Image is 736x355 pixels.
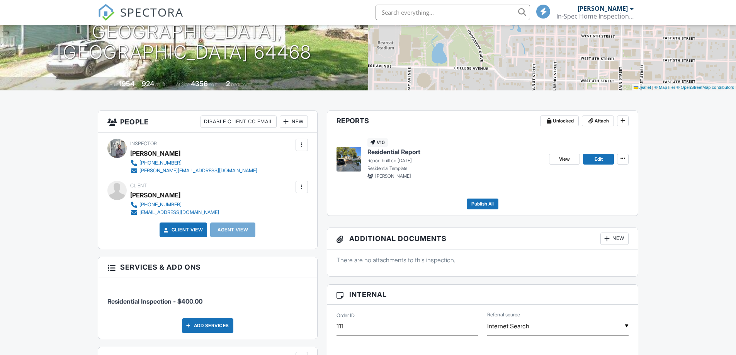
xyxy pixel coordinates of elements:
div: [PERSON_NAME][EMAIL_ADDRESS][DOMAIN_NAME] [139,168,257,174]
div: [EMAIL_ADDRESS][DOMAIN_NAME] [139,209,219,216]
h1: [STREET_ADDRESS] [GEOGRAPHIC_DATA], [GEOGRAPHIC_DATA] 64468 [12,1,356,62]
div: Add Services [182,318,233,333]
div: 1954 [119,80,134,88]
a: [PHONE_NUMBER] [130,201,219,209]
div: New [600,233,629,245]
div: 4356 [191,80,208,88]
h3: People [98,111,317,133]
span: Client [130,183,147,189]
span: bedrooms [231,82,252,87]
a: Client View [162,226,203,234]
span: Lot Size [173,82,190,87]
div: 924 [142,80,154,88]
div: 2 [226,80,230,88]
li: Service: Residential Inspection [107,283,308,312]
a: [PERSON_NAME][EMAIL_ADDRESS][DOMAIN_NAME] [130,167,257,175]
div: [PHONE_NUMBER] [139,202,182,208]
div: New [280,116,308,128]
a: Leaflet [634,85,651,90]
h3: Services & Add ons [98,257,317,277]
span: | [652,85,653,90]
div: [PERSON_NAME] [130,148,180,159]
span: sq.ft. [209,82,219,87]
div: [PERSON_NAME] [578,5,628,12]
label: Order ID [337,312,355,319]
span: sq. ft. [155,82,166,87]
div: In-Spec Home Inspections, LLC [556,12,634,20]
label: Referral source [487,311,520,318]
input: Search everything... [376,5,530,20]
span: Built [109,82,118,87]
img: The Best Home Inspection Software - Spectora [98,4,115,21]
span: Inspector [130,141,157,146]
a: SPECTORA [98,10,184,27]
div: Disable Client CC Email [201,116,277,128]
span: Residential Inspection - $400.00 [107,297,202,305]
a: © OpenStreetMap contributors [677,85,734,90]
div: [PHONE_NUMBER] [139,160,182,166]
a: [PHONE_NUMBER] [130,159,257,167]
span: SPECTORA [120,4,184,20]
div: [PERSON_NAME] [130,189,180,201]
a: © MapTiler [654,85,675,90]
h3: Additional Documents [327,228,638,250]
p: There are no attachments to this inspection. [337,256,629,264]
h3: Internal [327,285,638,305]
a: [EMAIL_ADDRESS][DOMAIN_NAME] [130,209,219,216]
